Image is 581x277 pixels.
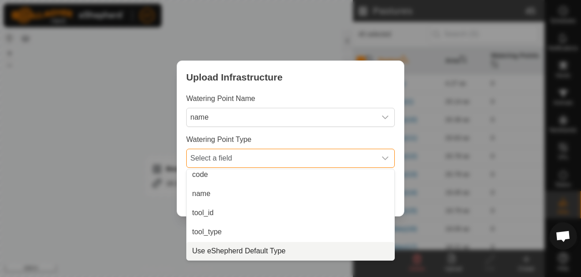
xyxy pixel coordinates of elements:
[187,166,394,260] ul: Option List
[187,204,394,222] li: tool_id
[192,188,210,199] span: name
[186,93,255,104] label: Watering Point Name
[187,242,394,260] li: Use eShepherd Default Type
[187,185,394,203] li: name
[376,149,394,167] div: dropdown trigger
[192,169,208,180] span: code
[376,108,394,126] div: dropdown trigger
[187,166,394,184] li: code
[192,207,214,218] span: tool_id
[550,222,577,250] div: Open chat
[187,108,376,126] span: name
[187,223,394,241] li: tool_type
[187,149,376,167] span: Select a field
[192,246,285,257] span: Use eShepherd Default Type
[186,134,251,145] label: Watering Point Type
[186,70,282,84] span: Upload Infrastructure
[192,227,222,237] span: tool_type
